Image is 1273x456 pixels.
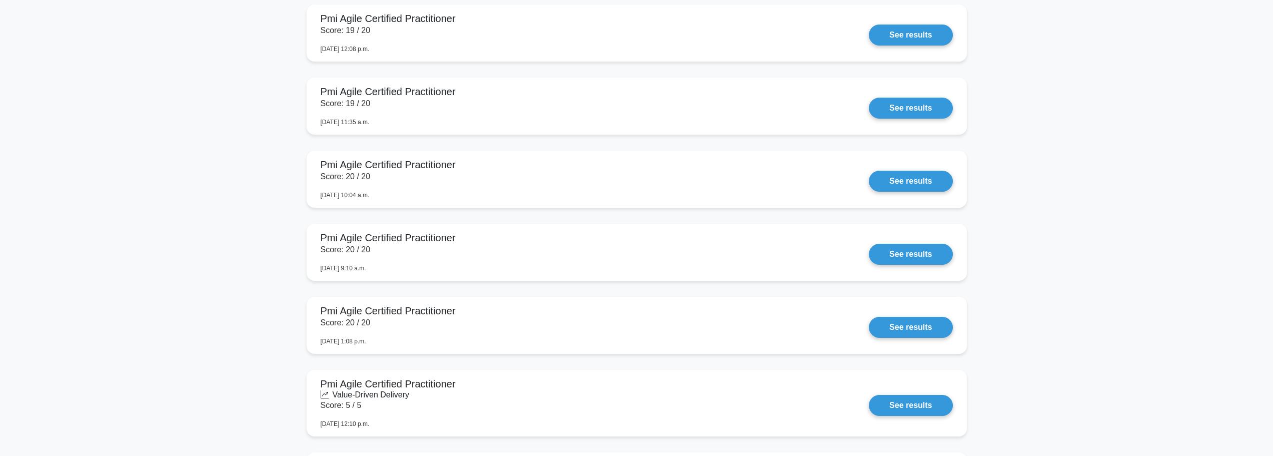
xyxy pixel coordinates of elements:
a: See results [869,25,952,46]
a: See results [869,171,952,192]
a: See results [869,395,952,416]
a: See results [869,244,952,265]
a: See results [869,98,952,119]
a: See results [869,317,952,338]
